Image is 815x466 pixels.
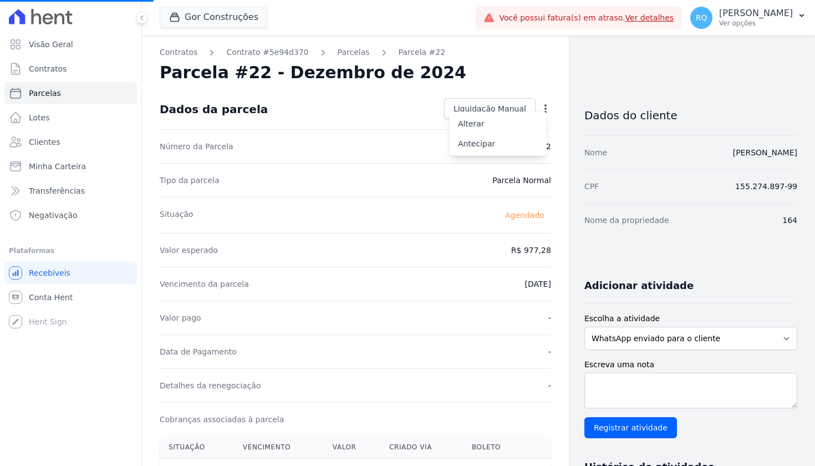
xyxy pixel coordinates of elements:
a: Liquidação Manual [444,98,536,119]
dt: Valor esperado [160,245,218,256]
a: Clientes [4,131,137,153]
a: Ver detalhes [625,13,674,22]
dd: 164 [782,215,797,226]
p: [PERSON_NAME] [719,8,793,19]
a: Contratos [160,47,197,58]
dt: Cobranças associadas à parcela [160,414,284,425]
a: Visão Geral [4,33,137,55]
a: Negativação [4,204,137,226]
span: Você possui fatura(s) em atraso. [499,12,674,24]
label: Escolha a atividade [584,313,797,325]
dt: Tipo da parcela [160,175,220,186]
dd: - [548,346,551,357]
th: Valor [324,436,380,459]
span: Lotes [29,112,50,123]
dt: CPF [584,181,599,192]
a: Parcelas [338,47,370,58]
dt: Número da Parcela [160,141,233,152]
input: Registrar atividade [584,417,677,438]
span: Recebíveis [29,267,70,278]
dd: Parcela Normal [492,175,551,186]
span: Contratos [29,63,67,74]
dt: Data de Pagamento [160,346,237,357]
span: Minha Carteira [29,161,86,172]
span: Parcelas [29,88,61,99]
span: Conta Hent [29,292,73,303]
th: Vencimento [234,436,324,459]
a: Parcelas [4,82,137,104]
h3: Dados do cliente [584,109,797,122]
p: Ver opções [719,19,793,28]
div: Plataformas [9,244,133,257]
span: Visão Geral [29,39,73,50]
dt: Vencimento da parcela [160,278,249,290]
h3: Adicionar atividade [584,279,694,292]
a: Lotes [4,107,137,129]
span: Clientes [29,136,60,148]
div: Dados da parcela [160,103,268,116]
a: Recebíveis [4,262,137,284]
th: Criado via [380,436,463,459]
a: Alterar [449,114,547,134]
span: Liquidação Manual [454,103,526,114]
span: Agendado [498,209,551,222]
a: Contratos [4,58,137,80]
dd: - [548,312,551,323]
a: Parcela #22 [399,47,446,58]
button: RQ [PERSON_NAME] Ver opções [681,2,815,33]
a: Transferências [4,180,137,202]
a: Minha Carteira [4,155,137,178]
h2: Parcela #22 - Dezembro de 2024 [160,63,466,83]
label: Escreva uma nota [584,359,797,371]
dt: Nome da propriedade [584,215,669,226]
dd: [DATE] [525,278,551,290]
span: Transferências [29,185,85,196]
button: Gor Construções [160,7,268,28]
a: Antecipar [449,134,547,154]
a: Conta Hent [4,286,137,308]
a: [PERSON_NAME] [733,148,797,157]
dt: Nome [584,147,607,158]
a: Contrato #5e94d370 [226,47,308,58]
th: Boleto [463,436,527,459]
dd: R$ 977,28 [511,245,551,256]
dt: Situação [160,209,193,222]
nav: Breadcrumb [160,47,551,58]
span: Negativação [29,210,78,221]
dd: - [548,380,551,391]
span: RQ [696,14,707,22]
th: Situação [160,436,234,459]
dt: Detalhes da renegociação [160,380,261,391]
dd: 155.274.897-99 [735,181,797,192]
dt: Valor pago [160,312,201,323]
